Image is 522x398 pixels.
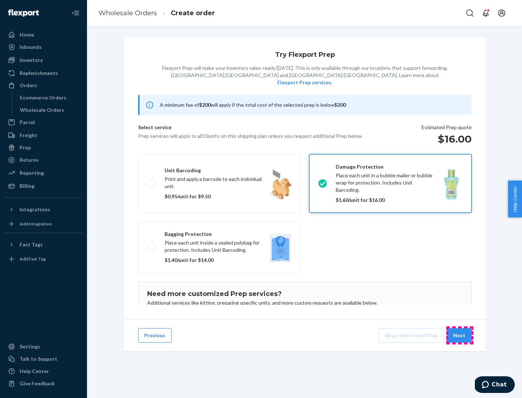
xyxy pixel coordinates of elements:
[20,94,66,101] div: Ecommerce Orders
[4,29,83,41] a: Home
[4,180,83,192] a: Billing
[20,156,39,164] div: Returns
[68,6,83,20] button: Close Navigation
[4,67,83,79] a: Replenishments
[16,92,83,103] a: Ecommerce Orders
[20,43,42,51] div: Inbounds
[4,378,83,389] button: Give Feedback
[4,80,83,91] a: Orders
[20,169,44,177] div: Reporting
[475,376,515,394] iframe: Opens a widget where you can chat to one of our agents
[160,102,346,108] span: A minimum fee of will apply if the total cost of the selected prep is below
[93,3,221,24] ol: breadcrumbs
[4,353,83,365] button: Talk to Support
[20,221,52,227] div: Add Integration
[16,104,83,116] a: Wholesale Orders
[447,328,472,343] button: Next
[99,9,157,17] a: Wholesale Orders
[20,355,57,363] div: Talk to Support
[20,144,31,151] div: Prep
[20,132,37,139] div: Freight
[4,41,83,53] a: Inbounds
[422,132,472,145] h1: $16.00
[277,79,331,86] button: Flexport Prep services
[494,6,509,20] button: Open account menu
[20,56,43,64] div: Inventory
[20,182,34,190] div: Billing
[138,124,363,132] p: Select service
[20,380,55,387] div: Give Feedback
[20,106,64,114] div: Wholesale Orders
[4,117,83,128] a: Parcel
[20,82,37,89] div: Orders
[4,365,83,377] a: Help Center
[422,124,472,131] p: Estimated Prep quote
[378,328,444,343] button: Skip, I don't need Prep
[4,142,83,153] a: Prep
[20,119,35,126] div: Parcel
[4,54,83,66] a: Inventory
[508,181,522,217] button: Help Center
[162,64,448,86] p: Flexport Prep will make your inventory sales-ready [DATE]. This is only available through our loc...
[4,341,83,352] a: Settings
[20,31,34,38] div: Home
[4,154,83,166] a: Returns
[8,9,39,17] img: Flexport logo
[147,291,463,298] h1: Need more customized Prep services?
[171,9,215,17] a: Create order
[138,132,363,140] p: Prep services will apply to all 10 units on this shipping plan unless you request additional Prep...
[4,239,83,250] button: Fast Tags
[20,241,43,248] div: Fast Tags
[20,368,49,375] div: Help Center
[4,204,83,215] button: Integrations
[138,328,171,343] button: Previous
[4,218,83,230] a: Add Integration
[20,206,50,213] div: Integrations
[4,253,83,265] a: Add Fast Tag
[20,69,58,77] div: Replenishments
[20,256,46,262] div: Add Fast Tag
[334,102,346,108] b: $200
[478,6,493,20] button: Open notifications
[20,343,40,350] div: Settings
[463,6,477,20] button: Open Search Box
[199,102,211,108] b: $200
[147,299,463,306] p: Additional services like kitting, preparing specific units, and more custom requests are availabl...
[4,167,83,179] a: Reporting
[275,51,335,59] h1: Try Flexport Prep
[4,130,83,141] a: Freight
